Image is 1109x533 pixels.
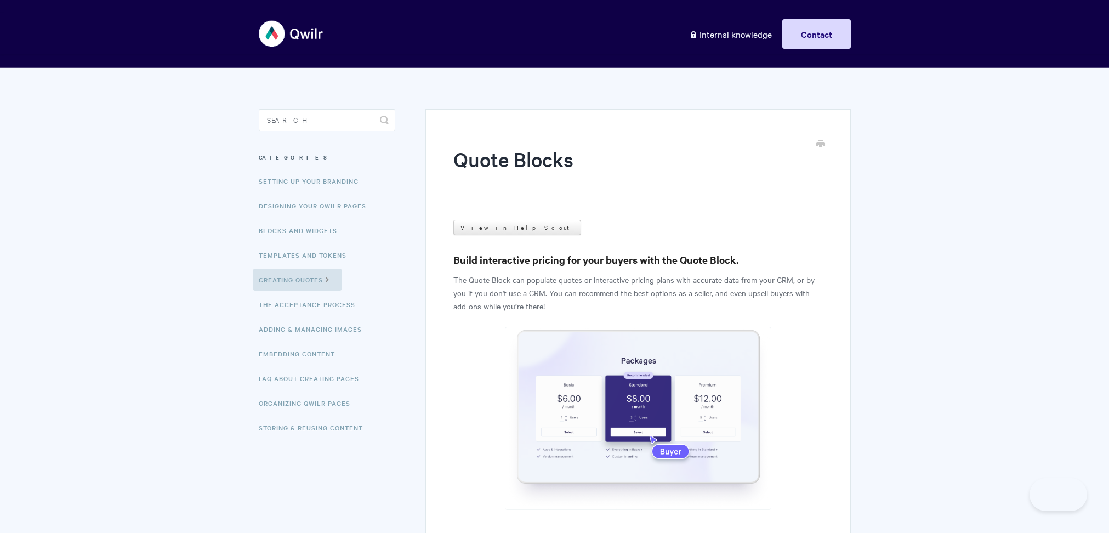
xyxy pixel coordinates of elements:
[259,244,355,266] a: Templates and Tokens
[782,19,851,49] a: Contact
[259,195,374,217] a: Designing Your Qwilr Pages
[259,392,359,414] a: Organizing Qwilr Pages
[453,273,822,313] p: The Quote Block can populate quotes or interactive pricing plans with accurate data from your CRM...
[259,417,371,439] a: Storing & Reusing Content
[816,139,825,151] a: Print this Article
[259,219,345,241] a: Blocks and Widgets
[1030,478,1087,511] iframe: Toggle Customer Support
[681,19,780,49] a: Internal knowledge
[453,252,822,268] h3: Build interactive pricing for your buyers with the Quote Block.
[259,343,343,365] a: Embedding Content
[259,367,367,389] a: FAQ About Creating Pages
[259,109,395,131] input: Search
[253,269,342,291] a: Creating Quotes
[505,327,772,510] img: file-30ANXqc23E.png
[259,170,367,192] a: Setting up your Branding
[259,148,395,167] h3: Categories
[259,13,324,54] img: Qwilr Help Center
[259,293,363,315] a: The Acceptance Process
[453,145,806,192] h1: Quote Blocks
[259,318,370,340] a: Adding & Managing Images
[453,220,581,235] a: View in Help Scout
